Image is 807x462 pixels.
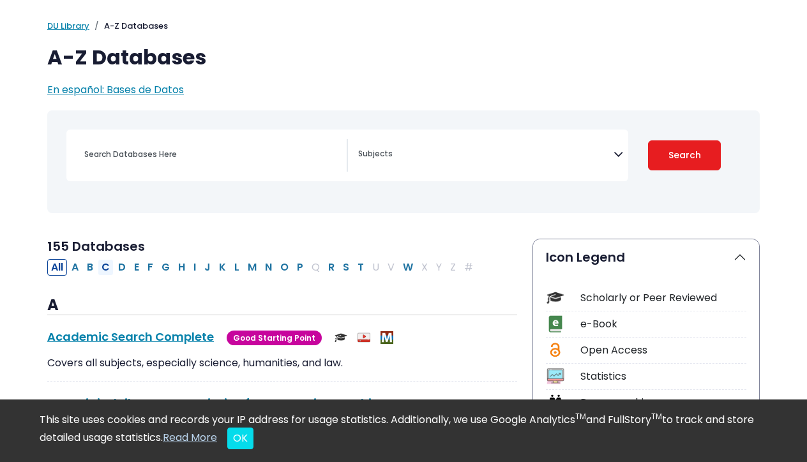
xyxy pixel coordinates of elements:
sup: TM [651,411,662,422]
button: Filter Results O [276,259,292,276]
a: Academic Search Complete [47,329,214,345]
button: Filter Results F [144,259,157,276]
li: A-Z Databases [89,20,168,33]
img: Icon Statistics [547,368,564,385]
div: This site uses cookies and records your IP address for usage statistics. Additionally, we use Goo... [40,412,767,449]
img: Icon Open Access [547,341,563,359]
a: DU Library [47,20,89,32]
div: Demographics [580,395,746,410]
button: Close [227,428,253,449]
button: Submit for Search Results [648,140,721,170]
sup: TM [575,411,586,422]
div: e-Book [580,317,746,332]
button: Filter Results D [114,259,130,276]
button: All [47,259,67,276]
img: Audio & Video [358,331,370,344]
button: Filter Results M [244,259,260,276]
button: Filter Results B [83,259,97,276]
button: Filter Results E [130,259,143,276]
button: Filter Results C [98,259,114,276]
img: Icon Scholarly or Peer Reviewed [547,289,564,306]
button: Filter Results T [354,259,368,276]
button: Filter Results S [339,259,353,276]
div: Alpha-list to filter by first letter of database name [47,259,478,274]
button: Filter Results I [190,259,200,276]
p: Covers all subjects, especially science, humanities, and law. [47,355,517,371]
img: Scholarly or Peer Reviewed [335,331,347,344]
div: Open Access [580,343,746,358]
button: Filter Results G [158,259,174,276]
button: Filter Results L [230,259,243,276]
span: 155 Databases [47,237,145,255]
button: Filter Results K [215,259,230,276]
button: Filter Results N [261,259,276,276]
a: Read More [163,430,217,445]
button: Icon Legend [533,239,759,275]
nav: breadcrumb [47,20,760,33]
input: Search database by title or keyword [77,145,347,163]
div: Statistics [580,369,746,384]
button: Filter Results W [399,259,417,276]
button: Filter Results R [324,259,338,276]
button: Filter Results P [293,259,307,276]
img: Icon e-Book [547,315,564,332]
span: Good Starting Point [227,331,322,345]
h1: A-Z Databases [47,45,760,70]
button: Filter Results H [174,259,189,276]
button: Filter Results J [200,259,215,276]
a: ACM Digital Library - Association for Computing Machinery [47,395,398,411]
img: Icon Demographics [547,394,564,411]
div: Scholarly or Peer Reviewed [580,290,746,306]
textarea: Search [358,150,614,160]
h3: A [47,296,517,315]
a: En español: Bases de Datos [47,82,184,97]
button: Filter Results A [68,259,82,276]
img: MeL (Michigan electronic Library) [381,331,393,344]
nav: Search filters [47,110,760,213]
